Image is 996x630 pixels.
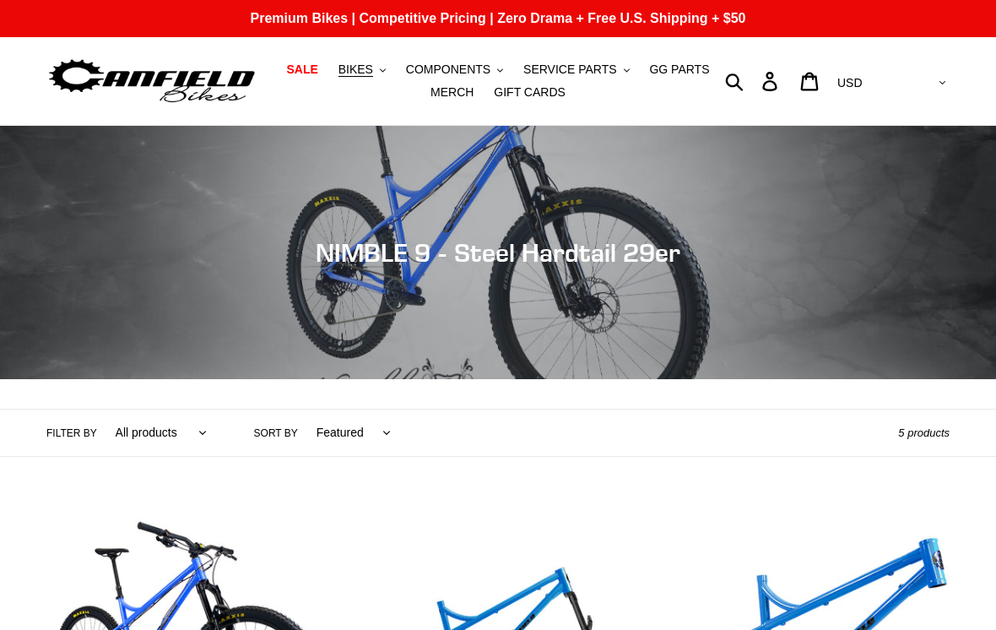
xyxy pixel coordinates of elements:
[649,62,709,77] span: GG PARTS
[422,81,482,104] a: MERCH
[515,58,637,81] button: SERVICE PARTS
[430,85,474,100] span: MERCH
[485,81,574,104] a: GIFT CARDS
[641,58,717,81] a: GG PARTS
[254,426,298,441] label: Sort by
[46,426,97,441] label: Filter by
[406,62,490,77] span: COMPONENTS
[330,58,394,81] button: BIKES
[286,62,317,77] span: SALE
[398,58,512,81] button: COMPONENTS
[494,85,566,100] span: GIFT CARDS
[278,58,326,81] a: SALE
[523,62,616,77] span: SERVICE PARTS
[898,426,950,439] span: 5 products
[316,237,680,268] span: NIMBLE 9 - Steel Hardtail 29er
[338,62,373,77] span: BIKES
[46,55,257,108] img: Canfield Bikes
